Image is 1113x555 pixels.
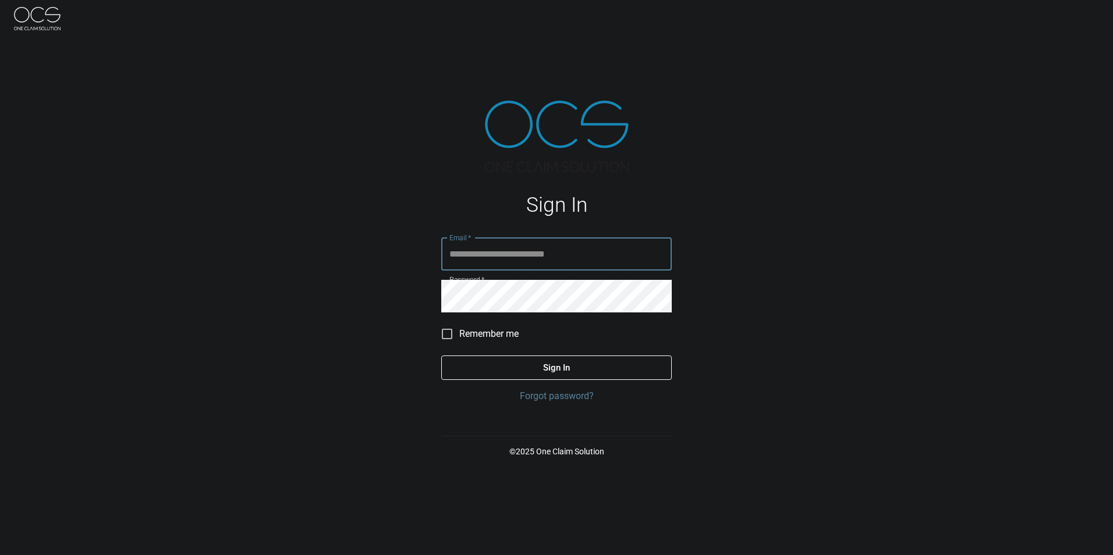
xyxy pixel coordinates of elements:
[441,355,672,380] button: Sign In
[441,389,672,403] a: Forgot password?
[449,275,484,284] label: Password
[449,233,472,243] label: Email
[485,101,629,172] img: ocs-logo-tra.png
[14,7,61,30] img: ocs-logo-white-transparent.png
[459,327,519,341] span: Remember me
[441,446,672,457] p: © 2025 One Claim Solution
[441,193,672,217] h1: Sign In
